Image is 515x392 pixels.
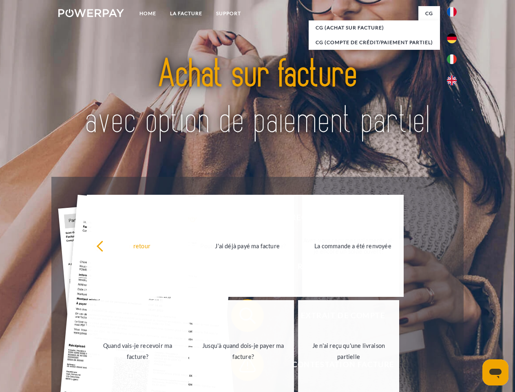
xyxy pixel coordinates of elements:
[163,6,209,21] a: LA FACTURE
[418,6,440,21] a: CG
[78,39,437,156] img: title-powerpay_fr.svg
[209,6,248,21] a: Support
[303,340,395,362] div: Je n'ai reçu qu'une livraison partielle
[92,340,183,362] div: Quand vais-je recevoir ma facture?
[447,33,457,43] img: de
[309,20,440,35] a: CG (achat sur facture)
[307,240,399,251] div: La commande a été renvoyée
[197,340,289,362] div: Jusqu'à quand dois-je payer ma facture?
[201,240,293,251] div: J'ai déjà payé ma facture
[447,7,457,17] img: fr
[447,76,457,85] img: en
[309,35,440,50] a: CG (Compte de crédit/paiement partiel)
[482,359,508,385] iframe: Bouton de lancement de la fenêtre de messagerie
[133,6,163,21] a: Home
[447,54,457,64] img: it
[58,9,124,17] img: logo-powerpay-white.svg
[96,240,188,251] div: retour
